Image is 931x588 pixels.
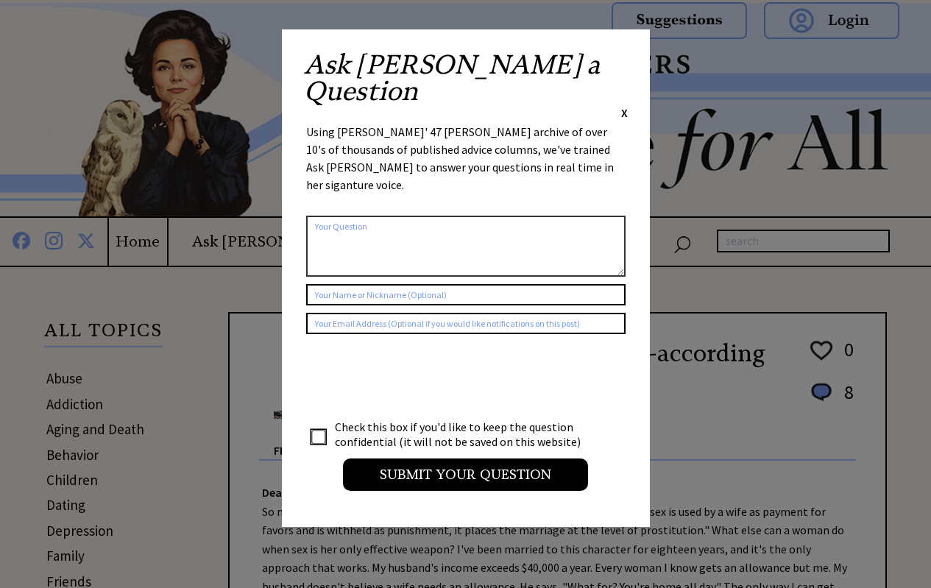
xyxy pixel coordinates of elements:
[306,349,530,406] iframe: reCAPTCHA
[334,419,595,450] td: Check this box if you'd like to keep the question confidential (it will not be saved on this webs...
[343,458,588,491] input: Submit your Question
[621,105,628,120] span: X
[304,52,628,105] h2: Ask [PERSON_NAME] a Question
[306,313,626,334] input: Your Email Address (Optional if you would like notifications on this post)
[306,123,626,208] div: Using [PERSON_NAME]' 47 [PERSON_NAME] archive of over 10's of thousands of published advice colum...
[306,284,626,305] input: Your Name or Nickname (Optional)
